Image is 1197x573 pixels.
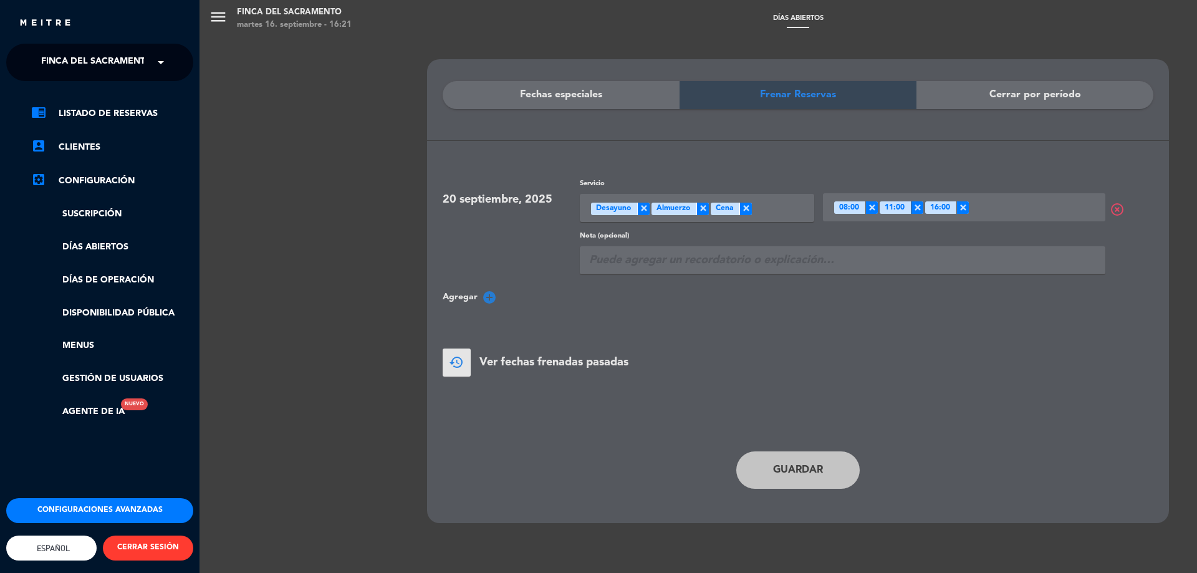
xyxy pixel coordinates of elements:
[31,140,193,155] a: account_boxClientes
[31,138,46,153] i: account_box
[911,201,923,214] span: ×
[596,203,631,215] span: Desayuno
[739,203,752,215] span: ×
[31,306,193,320] a: Disponibilidad pública
[930,202,950,214] span: 16:00
[696,203,709,215] span: ×
[31,207,193,221] a: Suscripción
[865,201,878,214] span: ×
[34,544,70,553] span: Español
[31,273,193,287] a: Días de Operación
[31,106,193,121] a: chrome_reader_modeListado de Reservas
[31,405,125,419] a: Agente de IANuevo
[716,203,733,215] span: Cena
[885,202,905,214] span: 11:00
[31,372,193,386] a: Gestión de usuarios
[656,203,690,215] span: Almuerzo
[31,172,46,187] i: settings_applications
[121,398,148,410] div: Nuevo
[31,105,46,120] i: chrome_reader_mode
[103,536,193,561] button: CERRAR SESIÓN
[19,19,72,28] img: MEITRE
[31,240,193,254] a: Días abiertos
[6,498,193,523] button: Configuraciones avanzadas
[637,203,650,215] span: ×
[839,202,859,214] span: 08:00
[956,201,969,214] span: ×
[31,173,193,188] a: Configuración
[31,339,193,353] a: Menus
[41,49,153,75] span: Finca del Sacramento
